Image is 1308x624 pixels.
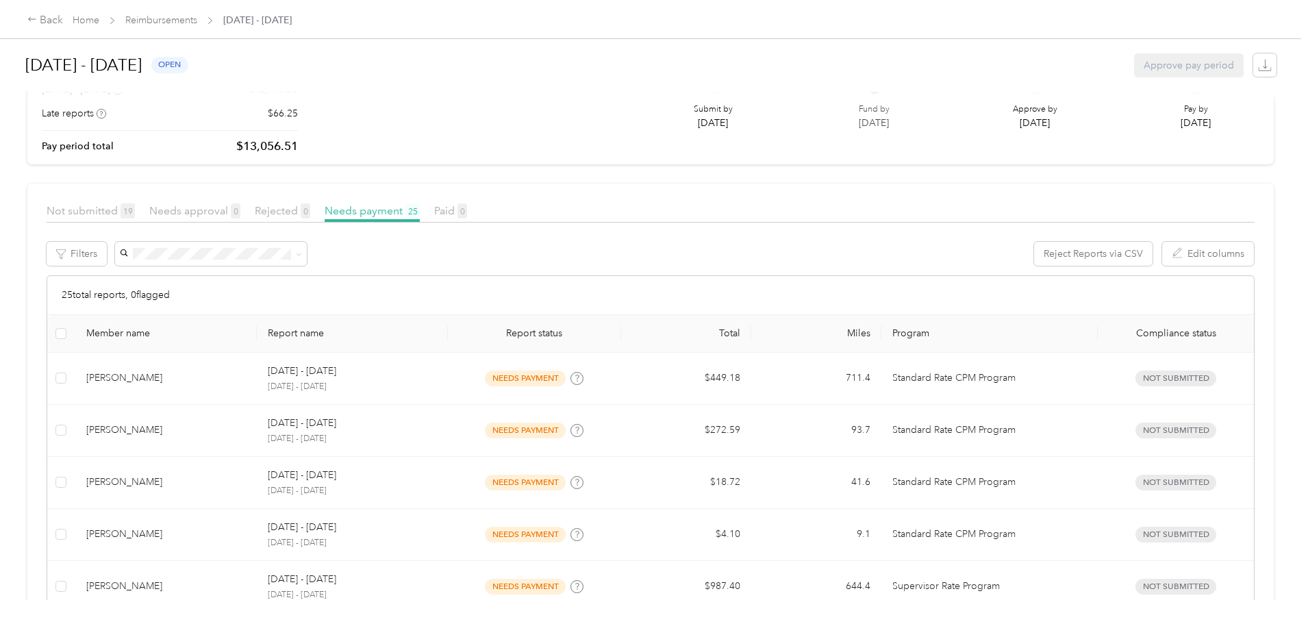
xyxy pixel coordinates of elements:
td: Standard Rate CPM Program [881,509,1098,561]
td: $4.10 [621,509,751,561]
span: 0 [457,203,467,219]
span: 25 [405,203,420,219]
span: Rejected [255,204,310,217]
span: open [151,57,188,73]
td: $987.40 [621,561,751,613]
th: Member name [75,315,257,353]
p: Standard Rate CPM Program [892,475,1087,490]
p: [DATE] [1013,116,1057,130]
td: Standard Rate CPM Program [881,353,1098,405]
span: 19 [121,203,135,219]
span: needs payment [485,527,566,542]
div: Miles [762,327,870,339]
span: Report status [459,327,610,339]
div: [PERSON_NAME] [86,371,247,386]
td: $272.59 [621,405,751,457]
span: Paid [434,204,467,217]
p: [DATE] - [DATE] [268,416,336,431]
a: Home [73,14,99,26]
span: Not submitted [1135,475,1216,490]
div: Member name [86,327,247,339]
td: 93.7 [751,405,881,457]
span: needs payment [485,423,566,438]
td: 41.6 [751,457,881,509]
p: [DATE] - [DATE] [268,537,436,549]
span: [DATE] - [DATE] [223,13,292,27]
span: 0 [231,203,240,219]
p: $13,056.51 [236,138,298,155]
td: Standard Rate CPM Program [881,405,1098,457]
p: [DATE] - [DATE] [268,468,336,483]
div: [PERSON_NAME] [86,475,247,490]
span: needs payment [485,475,566,490]
button: Filters [47,242,107,266]
p: Fund by [859,103,890,116]
div: [PERSON_NAME] [86,579,247,594]
div: 25 total reports, 0 flagged [47,276,1254,315]
th: Program [881,315,1098,353]
p: [DATE] - [DATE] [268,433,436,445]
div: [PERSON_NAME] [86,527,247,542]
p: [DATE] - [DATE] [268,589,436,601]
div: Back [27,12,63,29]
p: [DATE] [859,116,890,130]
th: Report name [257,315,447,353]
span: Not submitted [47,204,135,217]
span: Needs approval [149,204,240,217]
span: Needs payment [325,204,420,217]
p: Submit by [694,103,733,116]
div: Late reports [42,106,106,121]
td: $449.18 [621,353,751,405]
td: Supervisor Rate Program [881,561,1098,613]
td: 9.1 [751,509,881,561]
a: Reimbursements [125,14,197,26]
td: 644.4 [751,561,881,613]
div: Total [632,327,740,339]
div: [PERSON_NAME] [86,423,247,438]
p: Approve by [1013,103,1057,116]
h1: [DATE] - [DATE] [25,49,142,82]
button: Reject Reports via CSV [1034,242,1153,266]
span: 0 [301,203,310,219]
td: $18.72 [621,457,751,509]
p: [DATE] - [DATE] [268,381,436,393]
iframe: Everlance-gr Chat Button Frame [1231,547,1308,624]
p: [DATE] - [DATE] [268,520,336,535]
span: needs payment [485,579,566,595]
p: $66.25 [268,106,298,121]
p: [DATE] - [DATE] [268,485,436,497]
td: 711.4 [751,353,881,405]
p: Standard Rate CPM Program [892,371,1087,386]
p: [DATE] - [DATE] [268,572,336,587]
span: Not submitted [1135,423,1216,438]
p: [DATE] [1181,116,1211,130]
span: Compliance status [1109,327,1243,339]
span: needs payment [485,371,566,386]
p: Pay by [1181,103,1211,116]
p: Supervisor Rate Program [892,579,1087,594]
span: Not submitted [1135,527,1216,542]
td: Standard Rate CPM Program [881,457,1098,509]
p: [DATE] - [DATE] [268,364,336,379]
p: Standard Rate CPM Program [892,423,1087,438]
button: Edit columns [1162,242,1254,266]
p: Standard Rate CPM Program [892,527,1087,542]
span: Not submitted [1135,579,1216,595]
p: [DATE] [694,116,733,130]
span: Not submitted [1135,371,1216,386]
p: Pay period total [42,139,114,153]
